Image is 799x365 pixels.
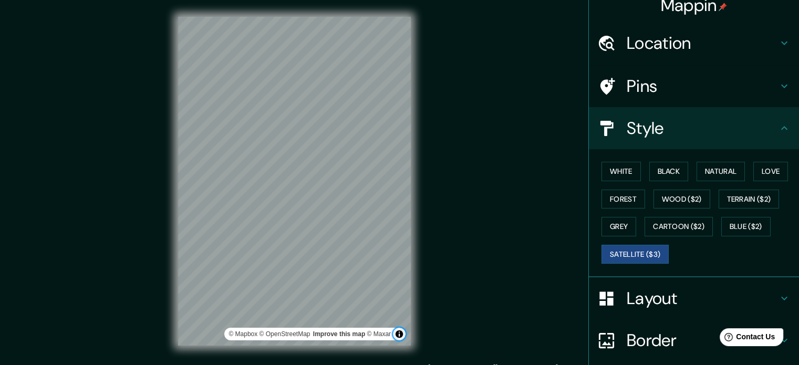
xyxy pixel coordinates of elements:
a: Map feedback [313,330,365,338]
div: Pins [589,65,799,107]
a: OpenStreetMap [260,330,310,338]
button: Love [753,162,788,181]
h4: Style [627,118,778,139]
div: Style [589,107,799,149]
div: Location [589,22,799,64]
img: pin-icon.png [719,3,727,11]
button: Wood ($2) [653,190,710,209]
div: Layout [589,277,799,319]
button: Terrain ($2) [719,190,780,209]
h4: Location [627,33,778,54]
button: White [601,162,641,181]
h4: Pins [627,76,778,97]
button: Natural [697,162,745,181]
button: Forest [601,190,645,209]
button: Black [649,162,689,181]
button: Toggle attribution [393,328,406,340]
h4: Layout [627,288,778,309]
button: Satellite ($3) [601,245,669,264]
h4: Border [627,330,778,351]
div: Border [589,319,799,361]
iframe: Help widget launcher [705,324,787,353]
a: Mapbox [229,330,257,338]
canvas: Map [178,17,411,346]
button: Cartoon ($2) [645,217,713,236]
button: Grey [601,217,636,236]
button: Blue ($2) [721,217,771,236]
a: Maxar [367,330,391,338]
